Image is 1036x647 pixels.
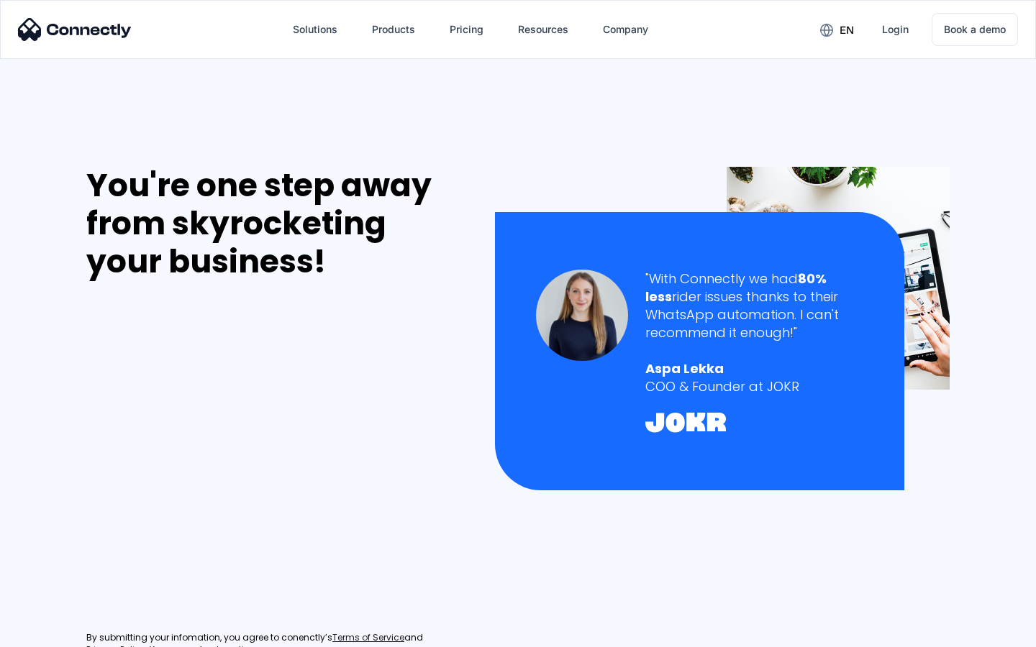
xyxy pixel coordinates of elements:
[645,359,724,377] strong: Aspa Lekka
[840,20,854,40] div: en
[86,298,302,615] iframe: Form 0
[871,12,920,47] a: Login
[372,19,415,40] div: Products
[450,19,483,40] div: Pricing
[645,377,863,395] div: COO & Founder at JOKR
[86,167,465,280] div: You're one step away from skyrocketing your business!
[438,12,495,47] a: Pricing
[332,632,404,644] a: Terms of Service
[645,270,827,306] strong: 80% less
[518,19,568,40] div: Resources
[293,19,337,40] div: Solutions
[882,19,909,40] div: Login
[14,622,86,642] aside: Language selected: English
[18,18,132,41] img: Connectly Logo
[645,270,863,342] div: "With Connectly we had rider issues thanks to their WhatsApp automation. I can't recommend it eno...
[603,19,648,40] div: Company
[29,622,86,642] ul: Language list
[932,13,1018,46] a: Book a demo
